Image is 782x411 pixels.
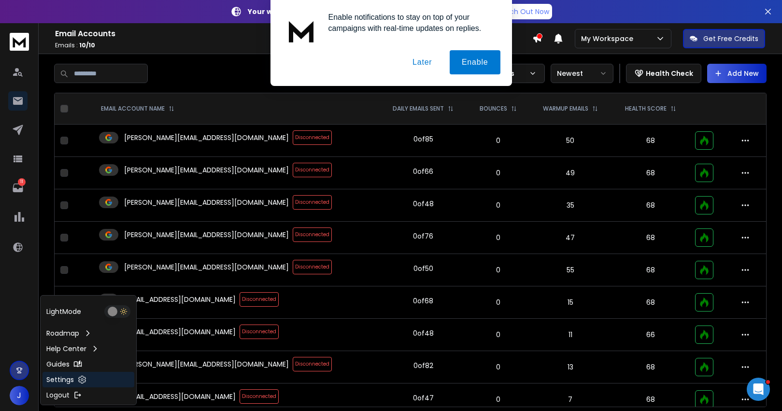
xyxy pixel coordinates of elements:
[293,357,332,371] span: Disconnected
[393,105,444,113] p: DAILY EMAILS SENT
[240,389,279,404] span: Disconnected
[124,359,289,369] p: [PERSON_NAME][EMAIL_ADDRESS][DOMAIN_NAME]
[124,230,289,240] p: [PERSON_NAME][EMAIL_ADDRESS][DOMAIN_NAME]
[124,133,289,142] p: [PERSON_NAME][EMAIL_ADDRESS][DOMAIN_NAME]
[293,227,332,242] span: Disconnected
[473,168,523,178] p: 0
[473,395,523,404] p: 0
[46,375,74,384] p: Settings
[8,178,28,198] a: 11
[400,50,444,74] button: Later
[124,392,236,401] p: [EMAIL_ADDRESS][DOMAIN_NAME]
[293,130,332,145] span: Disconnected
[46,344,86,354] p: Help Center
[480,105,507,113] p: BOUNCES
[413,264,433,273] div: 0 of 50
[625,105,667,113] p: HEALTH SCORE
[46,390,70,400] p: Logout
[293,163,332,177] span: Disconnected
[473,330,523,340] p: 0
[543,105,588,113] p: WARMUP EMAILS
[611,254,689,286] td: 68
[282,12,321,50] img: notification icon
[747,378,770,401] iframe: Intercom live chat
[611,189,689,222] td: 68
[124,295,236,304] p: [EMAIL_ADDRESS][DOMAIN_NAME]
[450,50,500,74] button: Enable
[611,351,689,383] td: 68
[473,298,523,307] p: 0
[43,326,134,341] a: Roadmap
[43,341,134,356] a: Help Center
[321,12,500,34] div: Enable notifications to stay on top of your campaigns with real-time updates on replies.
[529,222,611,254] td: 47
[473,265,523,275] p: 0
[124,165,289,175] p: [PERSON_NAME][EMAIL_ADDRESS][DOMAIN_NAME]
[413,328,434,338] div: 0 of 48
[413,231,433,241] div: 0 of 76
[413,393,434,403] div: 0 of 47
[46,359,70,369] p: Guides
[413,361,433,370] div: 0 of 82
[124,262,289,272] p: [PERSON_NAME][EMAIL_ADDRESS][DOMAIN_NAME]
[293,260,332,274] span: Disconnected
[124,198,289,207] p: [PERSON_NAME][EMAIL_ADDRESS][DOMAIN_NAME]
[413,134,433,144] div: 0 of 85
[611,286,689,319] td: 68
[611,222,689,254] td: 68
[10,386,29,405] button: J
[46,328,79,338] p: Roadmap
[529,189,611,222] td: 35
[611,125,689,157] td: 68
[611,319,689,351] td: 66
[473,233,523,242] p: 0
[18,178,26,186] p: 11
[240,325,279,339] span: Disconnected
[529,125,611,157] td: 50
[43,356,134,372] a: Guides
[101,105,174,113] div: EMAIL ACCOUNT NAME
[529,286,611,319] td: 15
[473,136,523,145] p: 0
[529,319,611,351] td: 11
[293,195,332,210] span: Disconnected
[473,200,523,210] p: 0
[413,296,433,306] div: 0 of 68
[413,167,433,176] div: 0 of 66
[473,362,523,372] p: 0
[529,254,611,286] td: 55
[46,307,81,316] p: Light Mode
[529,157,611,189] td: 49
[124,327,236,337] p: [EMAIL_ADDRESS][DOMAIN_NAME]
[43,372,134,387] a: Settings
[413,199,434,209] div: 0 of 48
[529,351,611,383] td: 13
[240,292,279,307] span: Disconnected
[611,157,689,189] td: 68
